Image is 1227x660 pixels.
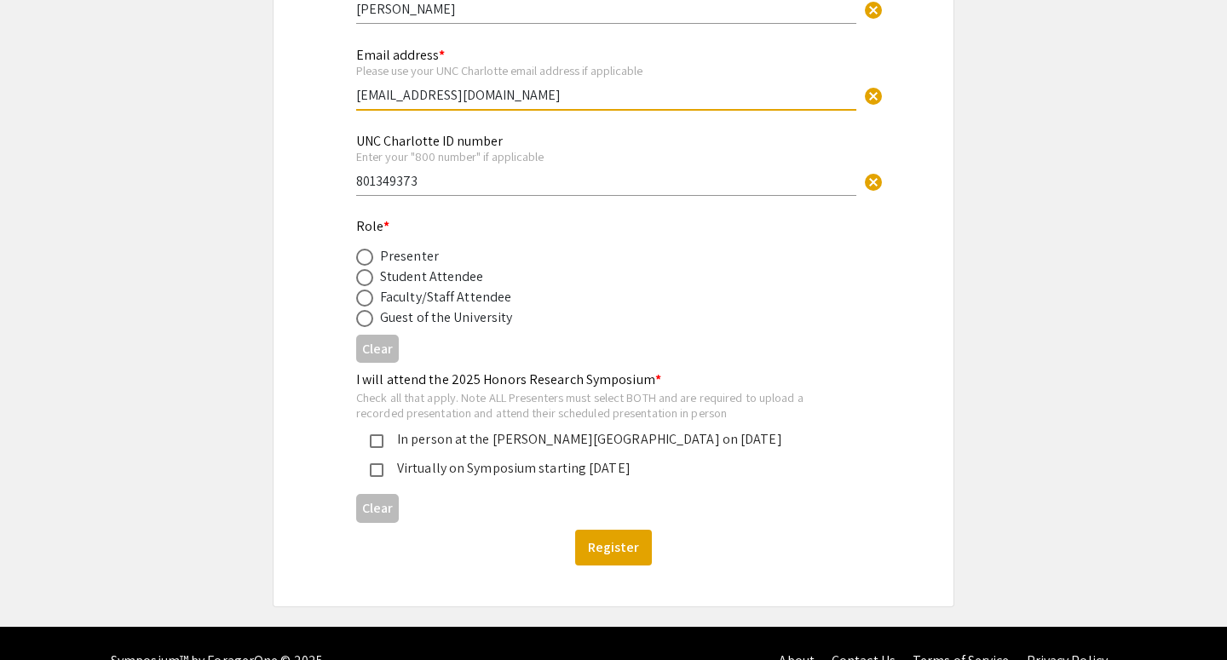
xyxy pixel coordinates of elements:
[380,267,484,287] div: Student Attendee
[356,390,844,420] div: Check all that apply. Note ALL Presenters must select BOTH and are required to upload a recorded ...
[856,78,890,112] button: Clear
[863,172,884,192] span: cancel
[863,86,884,106] span: cancel
[356,370,661,388] mat-label: I will attend the 2025 Honors Research Symposium
[380,307,512,328] div: Guest of the University
[383,429,830,450] div: In person at the [PERSON_NAME][GEOGRAPHIC_DATA] on [DATE]
[356,335,399,363] button: Clear
[13,583,72,647] iframe: Chat
[356,494,399,522] button: Clear
[356,132,503,150] mat-label: UNC Charlotte ID number
[356,46,445,64] mat-label: Email address
[356,63,856,78] div: Please use your UNC Charlotte email address if applicable
[856,164,890,198] button: Clear
[356,217,390,235] mat-label: Role
[356,149,856,164] div: Enter your "800 number" if applicable
[356,86,856,104] input: Type Here
[383,458,830,479] div: Virtually on Symposium starting [DATE]
[356,172,856,190] input: Type Here
[380,246,439,267] div: Presenter
[575,530,652,565] button: Register
[380,287,511,307] div: Faculty/Staff Attendee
